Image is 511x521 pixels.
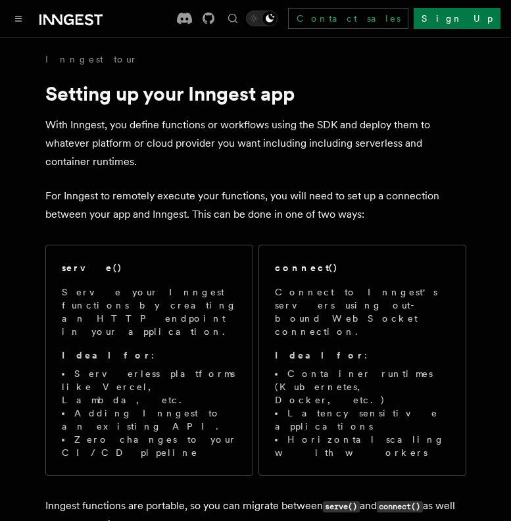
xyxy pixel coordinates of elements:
[275,261,338,274] h2: connect()
[225,11,241,26] button: Find something...
[275,367,450,407] li: Container runtimes (Kubernetes, Docker, etc.)
[246,11,278,26] button: Toggle dark mode
[62,367,237,407] li: Serverless platforms like Vercel, Lambda, etc.
[45,116,466,171] p: With Inngest, you define functions or workflows using the SDK and deploy them to whatever platfor...
[275,349,450,362] p: :
[288,8,408,29] a: Contact sales
[275,350,364,360] strong: Ideal for
[275,285,450,338] p: Connect to Inngest's servers using out-bound WebSocket connection.
[275,407,450,433] li: Latency sensitive applications
[11,11,26,26] button: Toggle navigation
[377,501,423,512] code: connect()
[45,187,466,224] p: For Inngest to remotely execute your functions, you will need to set up a connection between your...
[62,285,237,338] p: Serve your Inngest functions by creating an HTTP endpoint in your application.
[62,407,237,433] li: Adding Inngest to an existing API.
[45,53,137,66] a: Inngest tour
[323,501,360,512] code: serve()
[45,245,253,476] a: serve()Serve your Inngest functions by creating an HTTP endpoint in your application.Ideal for:Se...
[258,245,466,476] a: connect()Connect to Inngest's servers using out-bound WebSocket connection.Ideal for:Container ru...
[414,8,500,29] a: Sign Up
[45,82,466,105] h1: Setting up your Inngest app
[62,433,237,459] li: Zero changes to your CI/CD pipeline
[62,349,237,362] p: :
[62,350,151,360] strong: Ideal for
[275,433,450,459] li: Horizontal scaling with workers
[62,261,122,274] h2: serve()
